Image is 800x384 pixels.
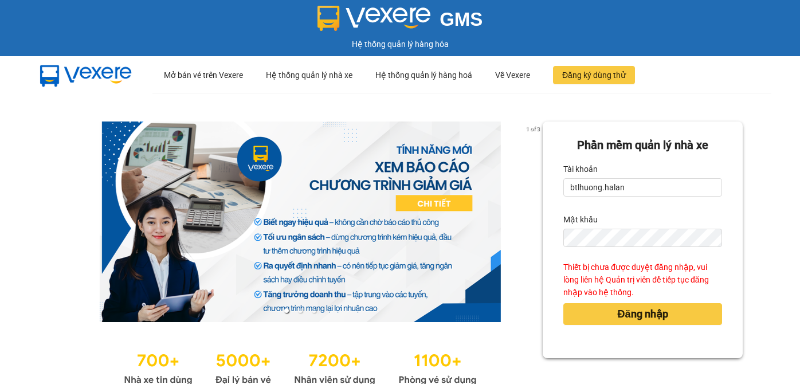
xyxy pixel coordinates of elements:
div: Thiết bị chưa được duyệt đăng nhập, vui lòng liên hệ Quản trị viên để tiếp tục đăng nhập vào hệ t... [563,261,722,299]
div: Về Vexere [495,57,530,93]
input: Mật khẩu [563,229,722,247]
img: logo 2 [317,6,431,31]
button: next slide / item [527,122,543,322]
button: Đăng ký dùng thử [553,66,635,84]
div: Hệ thống quản lý nhà xe [266,57,352,93]
img: mbUUG5Q.png [29,56,143,94]
button: Đăng nhập [563,303,722,325]
span: Đăng nhập [618,306,668,322]
li: slide item 3 [312,308,316,313]
div: Hệ thống quản lý hàng hóa [3,38,797,50]
span: Đăng ký dùng thử [562,69,626,81]
button: previous slide / item [57,122,73,322]
div: Mở bán vé trên Vexere [164,57,243,93]
div: Phần mềm quản lý nhà xe [563,136,722,154]
input: Tài khoản [563,178,722,197]
li: slide item 2 [298,308,303,313]
a: GMS [317,17,483,26]
div: Hệ thống quản lý hàng hoá [375,57,472,93]
label: Mật khẩu [563,210,598,229]
label: Tài khoản [563,160,598,178]
span: GMS [440,9,483,30]
p: 1 of 3 [523,122,543,136]
li: slide item 1 [284,308,289,313]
